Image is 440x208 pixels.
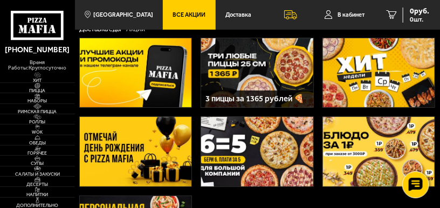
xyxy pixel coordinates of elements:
span: Все Акции [173,12,205,18]
h3: 3 пиццы за 1365 рублей 🍕 [205,95,309,103]
span: В кабинет [338,12,365,18]
span: Доставка [225,12,251,18]
span: 0 шт. [410,16,429,23]
span: 0 руб. [410,8,429,15]
a: 3 пиццы за 1365 рублей 🍕 [201,38,314,108]
span: [GEOGRAPHIC_DATA] [93,12,153,18]
a: Доставка еды- [79,25,125,33]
